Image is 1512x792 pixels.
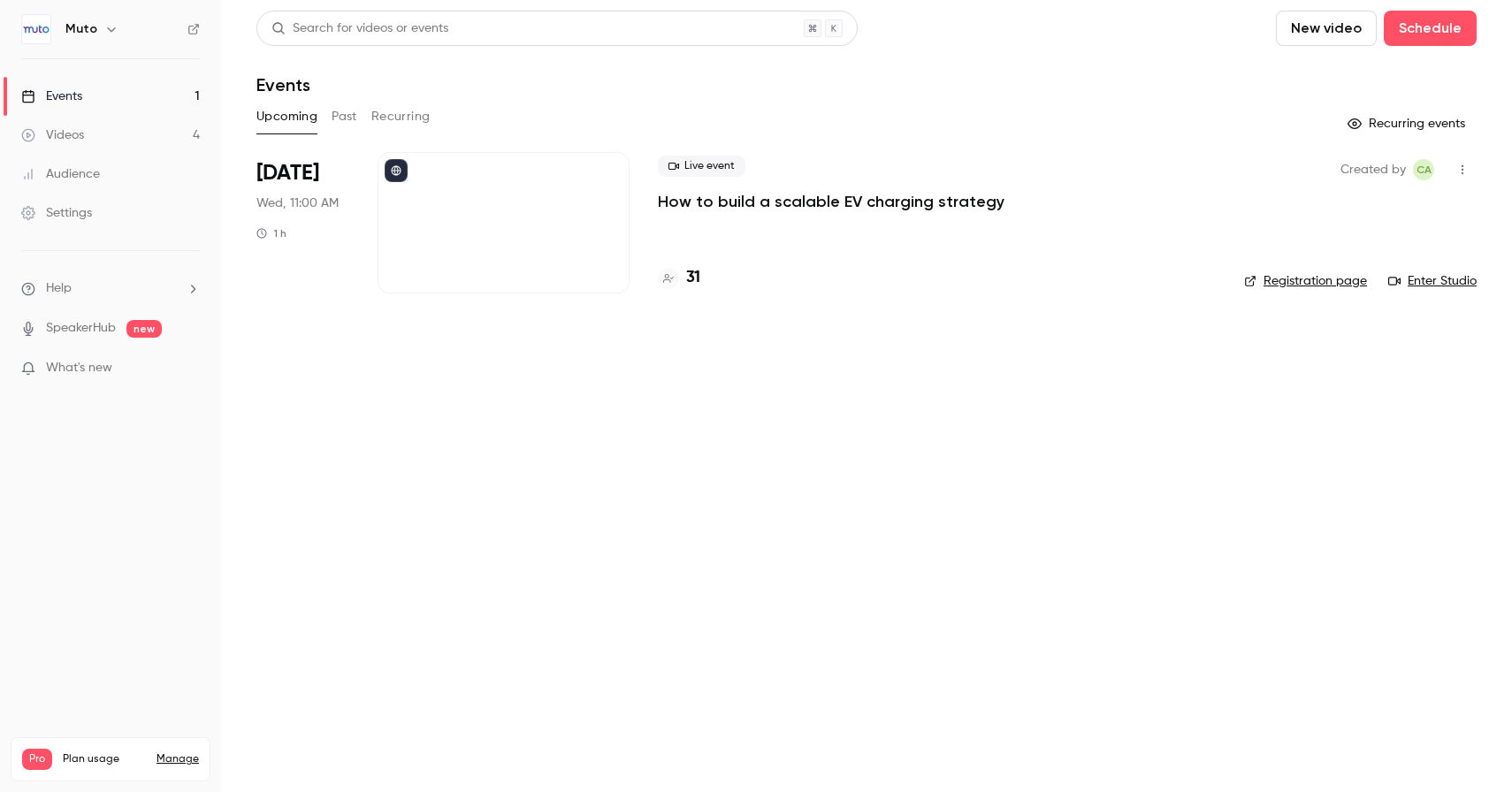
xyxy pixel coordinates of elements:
span: Live event [658,156,745,177]
span: Created by [1340,159,1406,180]
button: Upcoming [256,103,317,131]
h1: Events [256,74,310,95]
span: What's new [46,359,112,377]
span: Pro [22,749,52,770]
div: Search for videos or events [271,19,448,38]
div: 1 h [256,226,286,240]
button: Past [332,103,357,131]
button: Recurring [371,103,431,131]
span: Catalina Assennato [1413,159,1434,180]
img: Muto [22,15,50,43]
span: CA [1417,159,1432,180]
div: Settings [21,204,92,222]
div: Videos [21,126,84,144]
div: Sep 17 Wed, 11:00 AM (Europe/Brussels) [256,152,349,293]
iframe: Noticeable Trigger [179,361,200,377]
a: How to build a scalable EV charging strategy [658,191,1004,212]
a: Enter Studio [1388,272,1477,290]
div: Events [21,88,82,105]
a: Registration page [1244,272,1367,290]
a: 31 [658,266,700,290]
a: Manage [157,752,199,766]
span: Plan usage [63,752,146,766]
button: Schedule [1384,11,1477,46]
h6: Muto [65,20,97,38]
li: help-dropdown-opener [21,279,200,298]
span: [DATE] [256,159,319,187]
span: Wed, 11:00 AM [256,194,339,212]
button: New video [1276,11,1377,46]
span: new [126,320,162,338]
a: SpeakerHub [46,319,116,338]
span: Help [46,279,72,298]
div: Audience [21,165,100,183]
button: Recurring events [1340,110,1477,138]
h4: 31 [686,266,700,290]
